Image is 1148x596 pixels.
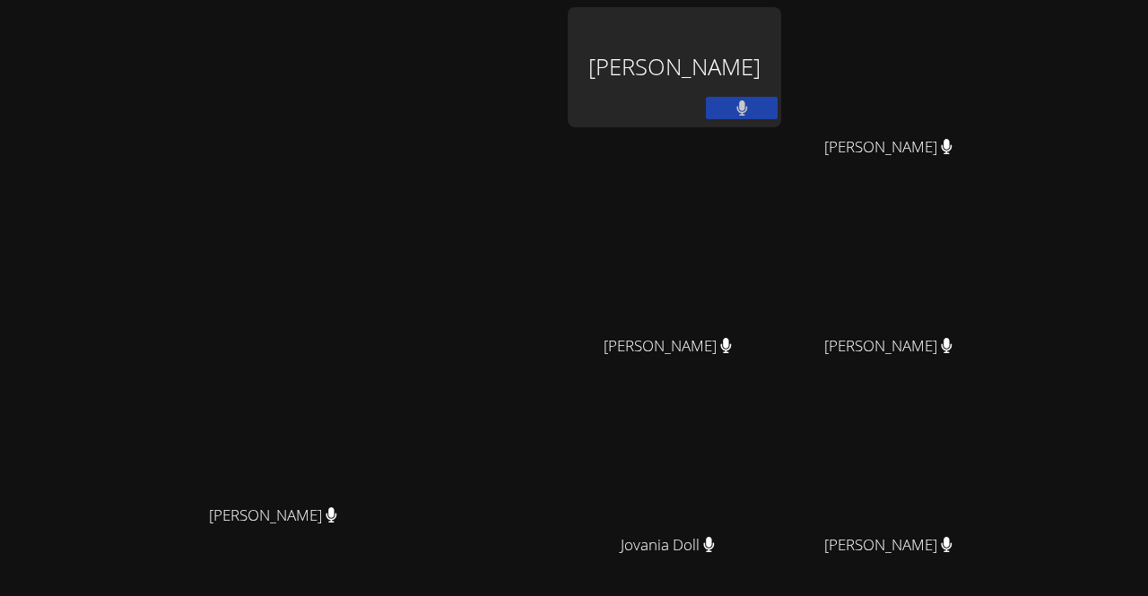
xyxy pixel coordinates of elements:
[209,503,337,529] span: [PERSON_NAME]
[621,532,715,558] span: Jovania Doll
[604,333,732,359] span: [PERSON_NAME]
[568,7,781,127] div: [PERSON_NAME]
[824,333,952,359] span: [PERSON_NAME]
[824,532,952,558] span: [PERSON_NAME]
[824,134,952,160] span: [PERSON_NAME]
